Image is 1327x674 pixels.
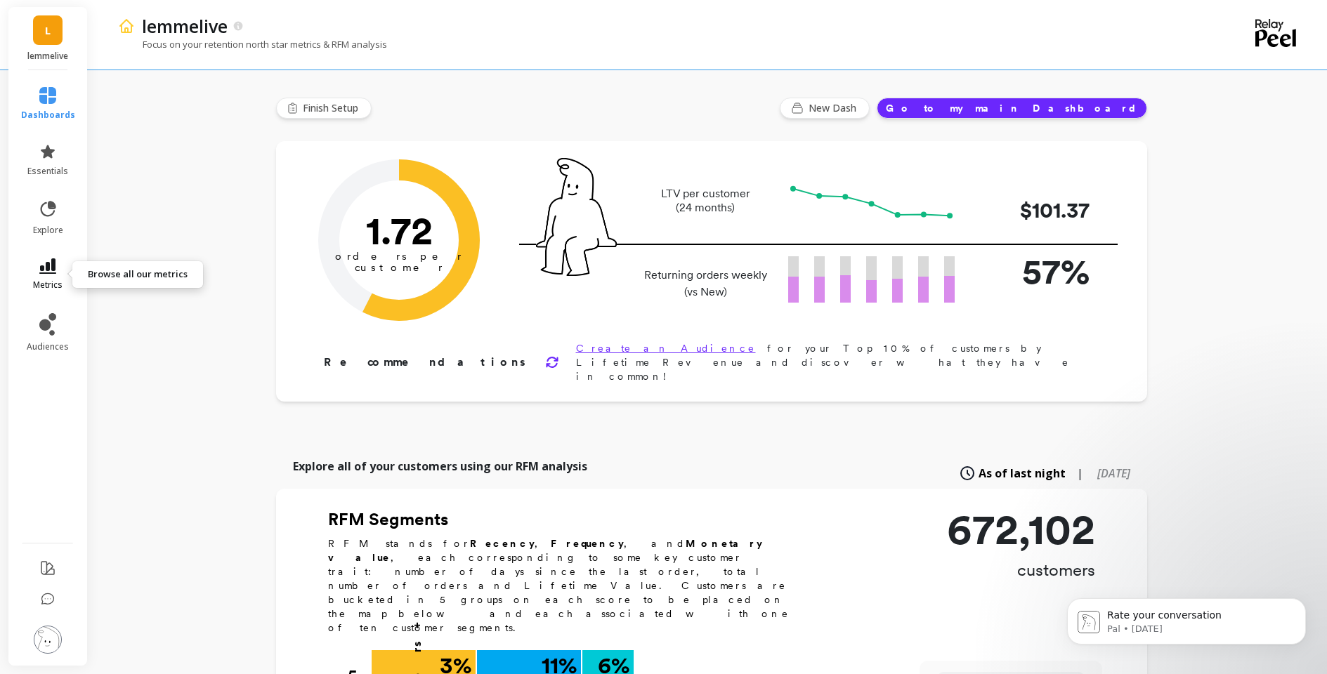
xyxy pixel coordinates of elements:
button: New Dash [780,98,870,119]
img: pal seatted on line [536,158,617,276]
p: 672,102 [947,508,1095,550]
span: audiences [27,341,69,352]
img: header icon [118,18,135,34]
span: metrics [33,279,63,291]
span: [DATE] [1097,465,1130,481]
span: As of last night [979,465,1066,482]
span: explore [33,225,63,236]
p: 57% [977,245,1090,298]
tspan: orders per [335,250,463,263]
h2: RFM Segments [328,508,806,531]
p: LTV per customer (24 months) [640,187,771,215]
p: for your Top 10% of customers by Lifetime Revenue and discover what they have in common! [576,341,1102,383]
b: Recency [470,538,535,549]
p: customers [947,559,1095,581]
text: 1.72 [365,207,432,253]
span: dashboards [21,110,75,121]
p: RFM stands for , , and , each corresponding to some key customer trait: number of days since the ... [328,536,806,635]
p: Explore all of your customers using our RFM analysis [293,458,587,475]
span: L [45,22,51,39]
a: Create an Audience [576,343,756,354]
tspan: customer [354,261,443,274]
button: Finish Setup [276,98,372,119]
p: lemmelive [22,51,74,62]
p: Returning orders weekly (vs New) [640,267,771,300]
b: Frequency [551,538,624,549]
span: | [1077,465,1083,482]
iframe: Intercom notifications message [1046,569,1327,667]
p: Focus on your retention north star metrics & RFM analysis [118,38,387,51]
p: $101.37 [977,194,1090,226]
span: Finish Setup [303,101,362,115]
p: lemmelive [142,14,228,38]
span: essentials [27,166,68,177]
img: profile picture [34,626,62,654]
span: New Dash [809,101,861,115]
button: Go to my main Dashboard [877,98,1147,119]
p: Recommendations [324,354,528,371]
